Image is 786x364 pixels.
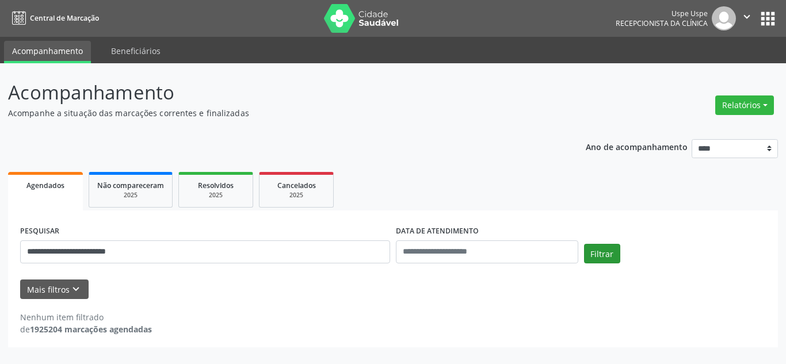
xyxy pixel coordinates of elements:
[715,95,774,115] button: Relatórios
[30,13,99,23] span: Central de Marcação
[97,181,164,190] span: Não compareceram
[4,41,91,63] a: Acompanhamento
[20,323,152,335] div: de
[20,311,152,323] div: Nenhum item filtrado
[70,283,82,296] i: keyboard_arrow_down
[198,181,234,190] span: Resolvidos
[736,6,758,30] button: 
[8,107,547,119] p: Acompanhe a situação das marcações correntes e finalizadas
[103,41,169,61] a: Beneficiários
[586,139,688,154] p: Ano de acompanhamento
[584,244,620,263] button: Filtrar
[26,181,64,190] span: Agendados
[268,191,325,200] div: 2025
[616,9,708,18] div: Uspe Uspe
[8,78,547,107] p: Acompanhamento
[20,279,89,300] button: Mais filtroskeyboard_arrow_down
[8,9,99,28] a: Central de Marcação
[30,324,152,335] strong: 1925204 marcações agendadas
[616,18,708,28] span: Recepcionista da clínica
[741,10,753,23] i: 
[758,9,778,29] button: apps
[396,223,479,240] label: DATA DE ATENDIMENTO
[277,181,316,190] span: Cancelados
[20,223,59,240] label: PESQUISAR
[712,6,736,30] img: img
[187,191,245,200] div: 2025
[97,191,164,200] div: 2025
